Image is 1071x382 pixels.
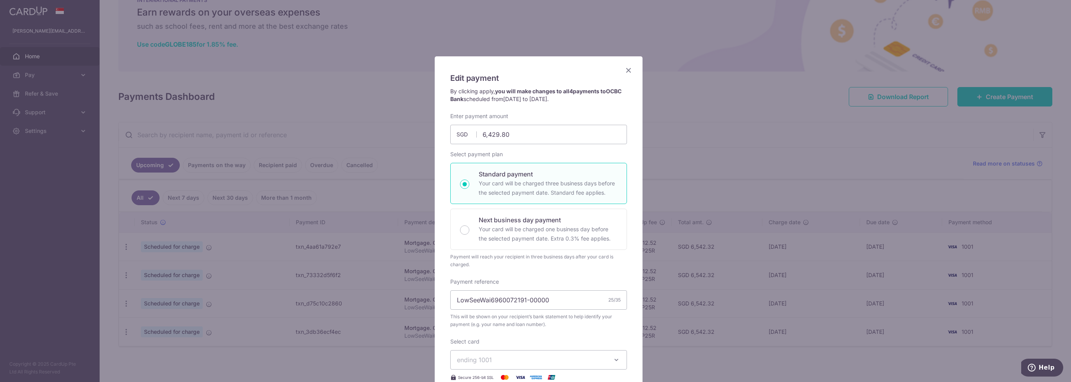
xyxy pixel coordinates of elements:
[450,72,627,84] h5: Edit payment
[450,87,627,103] p: By clicking apply, scheduled from .
[569,88,573,94] span: 4
[544,373,559,382] img: UnionPay
[1021,359,1063,378] iframe: Opens a widget where you can find more information
[450,253,627,269] div: Payment will reach your recipient in three business days after your card is charged.
[479,169,617,179] p: Standard payment
[513,373,528,382] img: Visa
[624,66,633,75] button: Close
[479,225,617,243] p: Your card will be charged one business day before the selected payment date. Extra 0.3% fee applies.
[450,125,627,144] input: 0.00
[528,373,544,382] img: American Express
[497,373,513,382] img: Mastercard
[456,131,477,138] span: SGD
[450,278,499,286] label: Payment reference
[450,150,503,158] label: Select payment plan
[450,88,622,102] strong: you will make changes to all payments to
[450,338,479,345] label: Select card
[479,179,617,197] p: Your card will be charged three business days before the selected payment date. Standard fee appl...
[608,296,621,304] div: 25/35
[457,356,492,364] span: ending 1001
[479,215,617,225] p: Next business day payment
[458,374,494,380] span: Secure 256-bit SSL
[450,112,508,120] label: Enter payment amount
[450,313,627,328] span: This will be shown on your recipient’s bank statement to help identify your payment (e.g. your na...
[503,96,547,102] span: [DATE] to [DATE]
[450,350,627,370] button: ending 1001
